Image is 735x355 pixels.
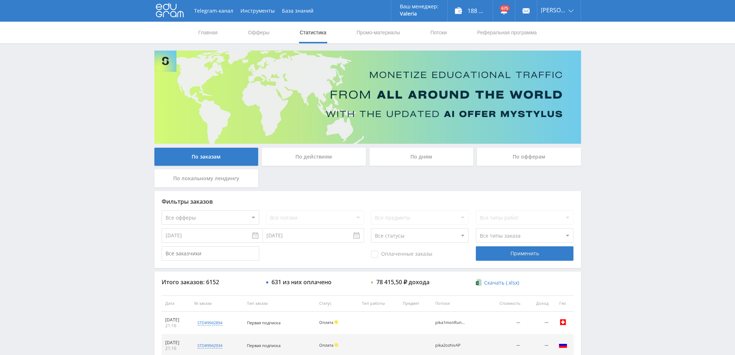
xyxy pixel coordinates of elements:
[334,343,338,347] span: Холд
[524,312,552,334] td: —
[477,22,538,43] a: Реферальная программа
[191,295,243,312] th: № заказа
[432,295,486,312] th: Потоки
[476,279,482,286] img: xlsx
[198,22,218,43] a: Главная
[154,51,581,144] img: Banner
[376,279,430,285] div: 78 415,50 ₽ дохода
[369,148,474,166] div: По дням
[400,11,439,17] p: Valeria
[435,320,468,325] div: pika1monRunway
[319,320,333,325] span: Оплата
[165,317,187,323] div: [DATE]
[162,295,191,312] th: Дата
[316,295,359,312] th: Статус
[154,148,258,166] div: По заказам
[247,22,270,43] a: Офферы
[399,295,432,312] th: Предмет
[165,323,187,329] div: 21:16
[559,318,567,326] img: che.png
[476,246,573,261] div: Применить
[197,320,222,326] div: std#9942894
[356,22,401,43] a: Промо-материалы
[486,295,524,312] th: Стоимость
[272,279,332,285] div: 631 из них оплачено
[400,4,439,9] p: Ваш менеджер:
[262,148,366,166] div: По действиям
[334,320,338,324] span: Холд
[486,312,524,334] td: —
[299,22,327,43] a: Статистика
[541,7,566,13] span: [PERSON_NAME]
[162,279,259,285] div: Итого заказов: 6152
[197,343,222,348] div: std#9942934
[430,22,448,43] a: Потоки
[165,340,187,346] div: [DATE]
[435,343,468,348] div: pika2ozhivAP
[477,148,581,166] div: По офферам
[484,280,519,286] span: Скачать (.xlsx)
[165,346,187,351] div: 21:16
[371,251,432,258] span: Оплаченные заказы
[552,295,574,312] th: Гео
[162,198,574,205] div: Фильтры заказов
[559,341,567,349] img: rus.png
[524,295,552,312] th: Доход
[358,295,399,312] th: Тип работы
[247,320,281,325] span: Первая подписка
[319,342,333,348] span: Оплата
[154,169,258,187] div: По локальному лендингу
[247,343,281,348] span: Первая подписка
[162,246,259,261] input: Все заказчики
[243,295,316,312] th: Тип заказа
[476,279,519,286] a: Скачать (.xlsx)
